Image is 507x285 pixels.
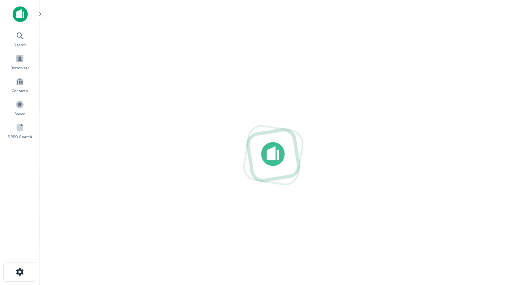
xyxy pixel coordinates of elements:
[13,42,27,48] span: Search
[2,28,37,49] a: Search
[10,65,29,71] span: Borrowers
[2,51,37,72] a: Borrowers
[2,74,37,95] a: Contacts
[2,120,37,141] a: SREO Search
[12,87,28,94] span: Contacts
[14,110,26,117] span: Saved
[8,133,32,140] span: SREO Search
[13,6,28,22] img: capitalize-icon.png
[467,196,507,234] iframe: Chat Widget
[2,97,37,118] a: Saved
